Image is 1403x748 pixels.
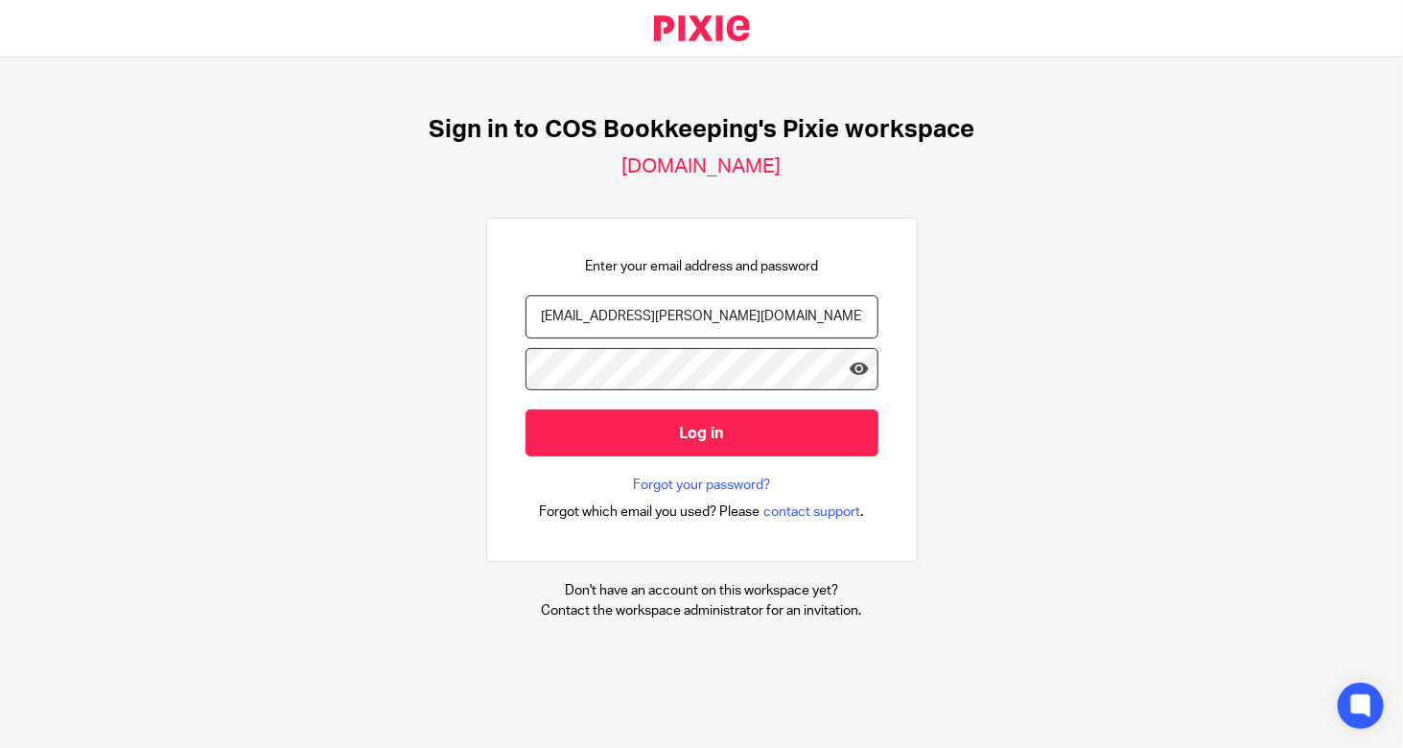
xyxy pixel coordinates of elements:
[526,295,878,339] input: name@example.com
[633,476,770,495] a: Forgot your password?
[539,503,760,522] span: Forgot which email you used? Please
[622,154,782,179] h2: [DOMAIN_NAME]
[763,503,860,522] span: contact support
[526,409,878,456] input: Log in
[429,115,974,145] h1: Sign in to COS Bookkeeping's Pixie workspace
[539,501,864,523] div: .
[585,257,818,276] p: Enter your email address and password
[542,581,862,600] p: Don't have an account on this workspace yet?
[542,601,862,620] p: Contact the workspace administrator for an invitation.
